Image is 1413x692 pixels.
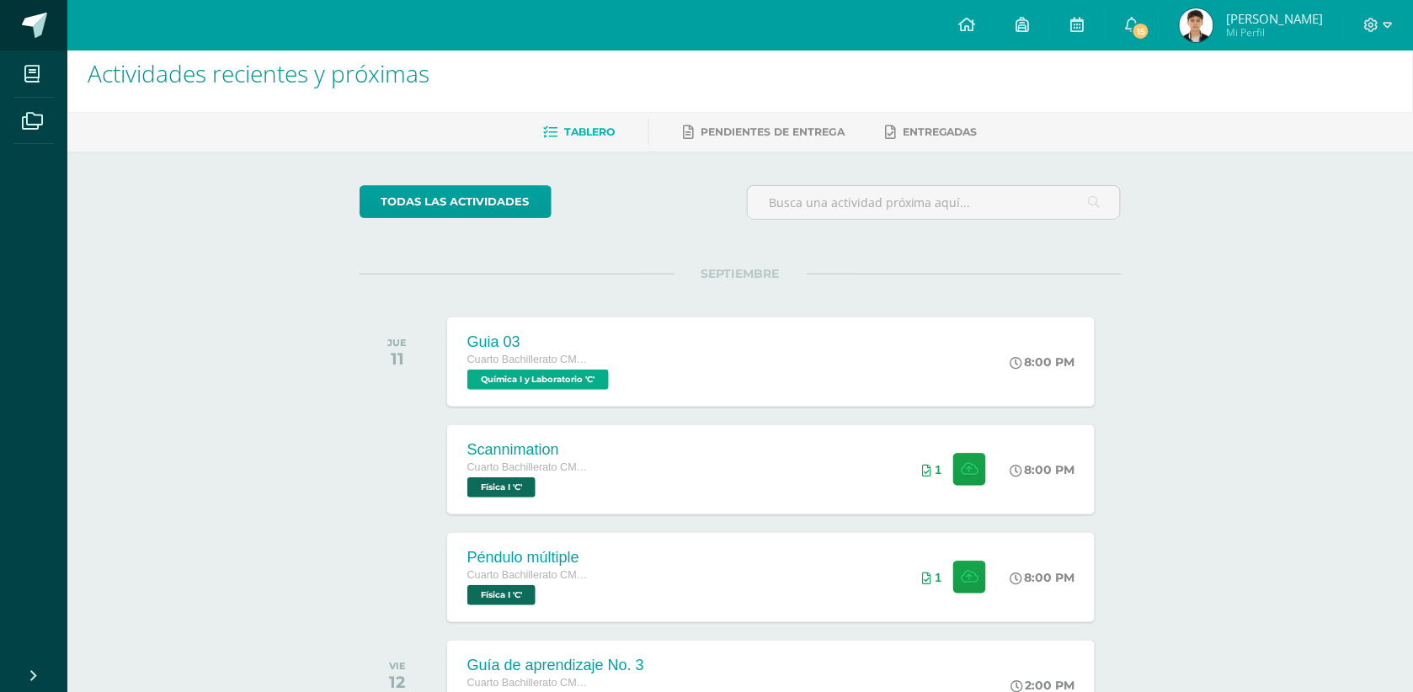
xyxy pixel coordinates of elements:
div: JUE [387,337,407,349]
span: Entregadas [903,125,978,138]
div: VIE [389,660,406,672]
div: Scannimation [467,441,594,459]
span: Mi Perfil [1226,25,1323,40]
div: 11 [387,349,407,369]
div: Archivos entregados [923,463,942,476]
div: 8:00 PM [1010,570,1074,585]
span: Tablero [564,125,615,138]
div: Guía de aprendizaje No. 3 [467,657,644,674]
span: Cuarto Bachillerato CMP Bachillerato en CCLL con Orientación en Computación [467,569,594,581]
div: Péndulo múltiple [467,549,594,567]
span: 15 [1132,22,1150,40]
span: Cuarto Bachillerato CMP Bachillerato en CCLL con Orientación en Computación [467,677,594,689]
span: [PERSON_NAME] [1226,10,1323,27]
span: 1 [936,571,942,584]
span: Química I y Laboratorio 'C' [467,370,609,390]
img: d406837d8be6f506381aa89ccaaeb1a1.png [1180,8,1213,42]
span: Física I 'C' [467,477,536,498]
span: Física I 'C' [467,585,536,605]
span: Pendientes de entrega [701,125,845,138]
input: Busca una actividad próxima aquí... [748,186,1121,219]
a: Tablero [543,119,615,146]
span: 1 [936,463,942,476]
span: Cuarto Bachillerato CMP Bachillerato en CCLL con Orientación en Computación [467,354,594,365]
a: Entregadas [885,119,978,146]
div: Guia 03 [467,333,613,351]
div: 8:00 PM [1010,354,1074,370]
span: SEPTIEMBRE [675,266,807,281]
a: Pendientes de entrega [683,119,845,146]
div: Archivos entregados [923,571,942,584]
span: Actividades recientes y próximas [88,57,429,89]
div: 12 [389,672,406,692]
div: 8:00 PM [1010,462,1074,477]
a: todas las Actividades [360,185,552,218]
span: Cuarto Bachillerato CMP Bachillerato en CCLL con Orientación en Computación [467,461,594,473]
